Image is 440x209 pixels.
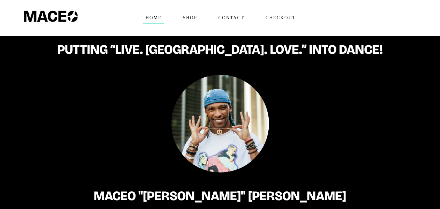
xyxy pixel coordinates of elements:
span: Shop [180,13,200,23]
span: Checkout [263,13,298,23]
h2: Maceo "[PERSON_NAME]" [PERSON_NAME] [33,189,407,203]
span: Contact [216,13,247,23]
span: Home [143,13,164,23]
img: Maceo Harrison [171,75,269,172]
